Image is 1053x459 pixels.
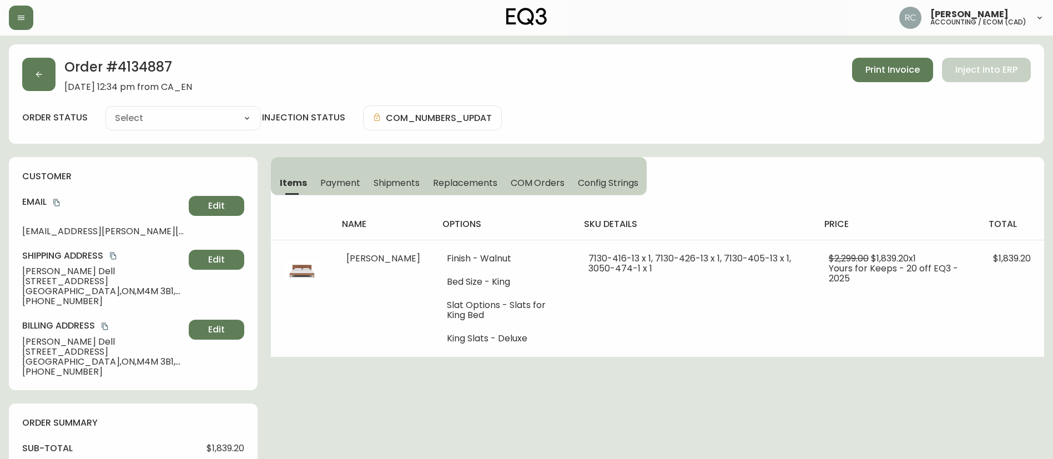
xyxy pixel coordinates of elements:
span: Yours for Keeps - 20 off EQ3 - 2025 [829,262,958,285]
span: Edit [208,254,225,266]
span: [STREET_ADDRESS] [22,276,184,286]
span: [PERSON_NAME] Dell [22,266,184,276]
h4: total [989,218,1035,230]
span: Items [280,177,307,189]
span: [GEOGRAPHIC_DATA] , ON , M4M 3B1 , CA [22,357,184,367]
span: [PERSON_NAME] [930,10,1009,19]
span: Shipments [374,177,420,189]
span: $2,299.00 [829,252,869,265]
img: 7130-416-MC-400-1-clcto8r4u00q30194qp2uhw4k.jpg [284,254,320,289]
li: King Slats - Deluxe [447,334,562,344]
button: copy [99,321,110,332]
span: Payment [320,177,360,189]
h4: options [442,218,566,230]
button: Edit [189,320,244,340]
h4: customer [22,170,244,183]
h4: Billing Address [22,320,184,332]
li: Slat Options - Slats for King Bed [447,300,562,320]
h5: accounting / ecom (cad) [930,19,1026,26]
span: $1,839.20 x 1 [871,252,916,265]
h4: price [824,218,971,230]
span: [PERSON_NAME] Dell [22,337,184,347]
button: Edit [189,250,244,270]
span: Print Invoice [865,64,920,76]
span: [PERSON_NAME] [346,252,420,265]
span: [PHONE_NUMBER] [22,367,184,377]
h4: Email [22,196,184,208]
span: [PHONE_NUMBER] [22,296,184,306]
span: COM Orders [511,177,565,189]
li: Bed Size - King [447,277,562,287]
span: 7130-416-13 x 1, 7130-426-13 x 1, 7130-405-13 x 1, 3050-474-1 x 1 [588,252,791,275]
h4: order summary [22,417,244,429]
span: $1,839.20 [993,252,1031,265]
label: order status [22,112,88,124]
span: [EMAIL_ADDRESS][PERSON_NAME][DOMAIN_NAME] [22,226,184,236]
button: Print Invoice [852,58,933,82]
li: Finish - Walnut [447,254,562,264]
h4: sub-total [22,442,73,455]
span: $1,839.20 [206,443,244,453]
h4: name [342,218,425,230]
h4: Shipping Address [22,250,184,262]
button: Edit [189,196,244,216]
h4: sku details [584,218,807,230]
img: f4ba4e02bd060be8f1386e3ca455bd0e [899,7,921,29]
span: [DATE] 12:34 pm from CA_EN [64,82,192,92]
span: Replacements [433,177,497,189]
button: copy [51,197,62,208]
h2: Order # 4134887 [64,58,192,82]
span: [STREET_ADDRESS] [22,347,184,357]
span: Edit [208,200,225,212]
span: [GEOGRAPHIC_DATA] , ON , M4M 3B1 , CA [22,286,184,296]
img: logo [506,8,547,26]
h4: injection status [262,112,345,124]
span: Config Strings [578,177,638,189]
span: Edit [208,324,225,336]
button: copy [108,250,119,261]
